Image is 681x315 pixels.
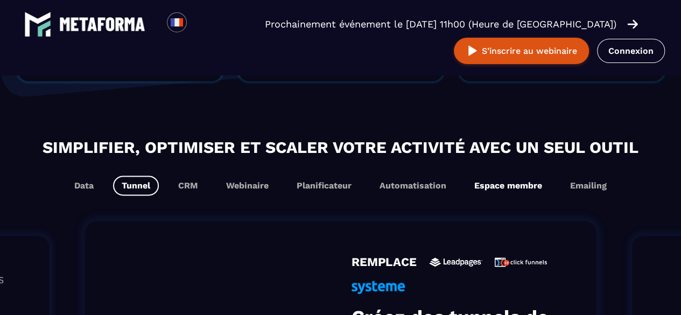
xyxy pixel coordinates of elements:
button: Tunnel [113,176,159,195]
input: Search for option [196,18,204,31]
button: Espace membre [466,176,551,195]
img: logo [59,17,145,31]
div: Search for option [187,12,213,36]
img: fr [170,16,184,29]
button: S’inscrire au webinaire [454,38,589,64]
img: arrow-right [627,18,638,30]
button: CRM [170,176,207,195]
img: icon [352,281,405,294]
h4: REMPLACE [352,255,417,269]
button: Data [66,176,102,195]
button: Emailing [561,176,615,195]
a: Connexion [597,39,665,63]
img: icon [494,257,547,267]
p: Prochainement événement le [DATE] 11h00 (Heure de [GEOGRAPHIC_DATA]) [265,17,616,32]
button: Webinaire [217,176,277,195]
button: Automatisation [371,176,455,195]
button: Planificateur [288,176,360,195]
img: play [466,44,479,58]
img: logo [24,11,51,38]
h2: Simplifier, optimiser et scaler votre activité avec un seul outil [11,135,670,159]
img: icon [429,257,482,267]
